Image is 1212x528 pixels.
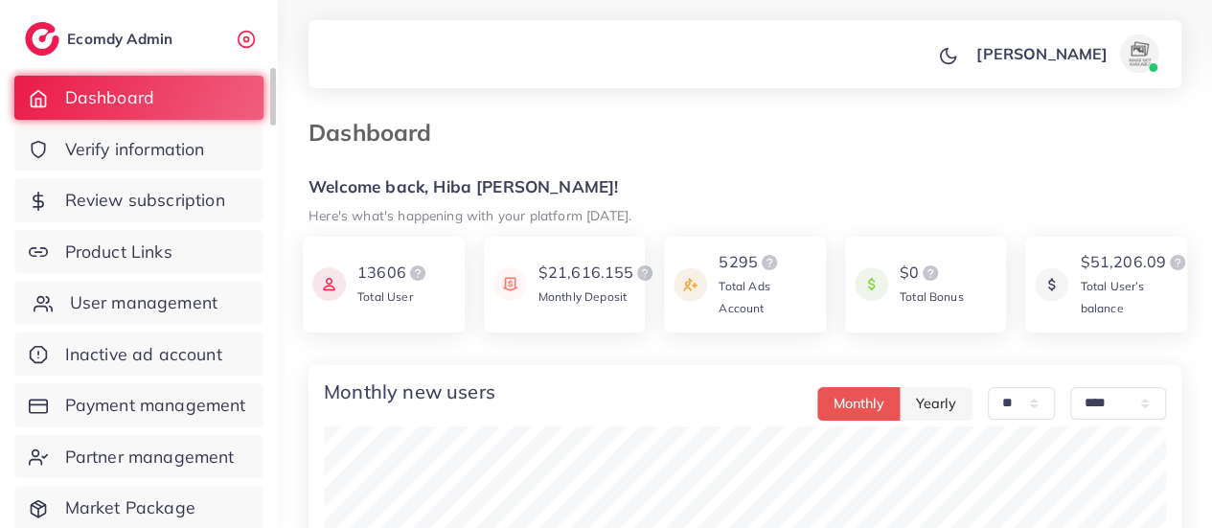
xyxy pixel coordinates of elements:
span: Total Ads Account [719,279,769,315]
span: Total Bonus [900,289,964,304]
span: Total User’s balance [1080,279,1144,315]
span: Payment management [65,393,246,418]
button: Yearly [900,387,972,421]
span: Dashboard [65,85,154,110]
img: logo [406,262,429,285]
button: Monthly [817,387,901,421]
div: 13606 [357,262,429,285]
h4: Monthly new users [324,380,495,403]
span: Inactive ad account [65,342,222,367]
span: User management [70,290,217,315]
span: Monthly Deposit [538,289,627,304]
div: 5295 [719,251,816,274]
img: logo [919,262,942,285]
h3: Dashboard [309,119,446,147]
p: [PERSON_NAME] [976,42,1108,65]
span: Market Package [65,495,195,520]
img: icon payment [312,262,346,307]
span: Product Links [65,240,172,264]
a: Payment management [14,383,263,427]
img: logo [633,262,656,285]
img: icon payment [674,251,707,318]
a: User management [14,281,263,325]
img: avatar [1120,34,1158,73]
img: logo [1166,251,1189,274]
span: Review subscription [65,188,225,213]
img: logo [25,22,59,56]
span: Partner management [65,445,235,470]
small: Here's what's happening with your platform [DATE]. [309,207,631,223]
span: Verify information [65,137,205,162]
a: [PERSON_NAME]avatar [966,34,1166,73]
a: Product Links [14,230,263,274]
a: Review subscription [14,178,263,222]
div: $0 [900,262,964,285]
a: Partner management [14,435,263,479]
h5: Welcome back, Hiba [PERSON_NAME]! [309,177,1181,197]
img: icon payment [855,262,888,307]
img: logo [758,251,781,274]
div: $21,616.155 [538,262,657,285]
img: icon payment [1035,251,1068,318]
span: Total User [357,289,413,304]
img: icon payment [493,262,527,307]
a: Dashboard [14,76,263,120]
a: Verify information [14,127,263,172]
a: logoEcomdy Admin [25,22,177,56]
div: $51,206.09 [1080,251,1189,274]
a: Inactive ad account [14,333,263,377]
h2: Ecomdy Admin [67,30,177,48]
